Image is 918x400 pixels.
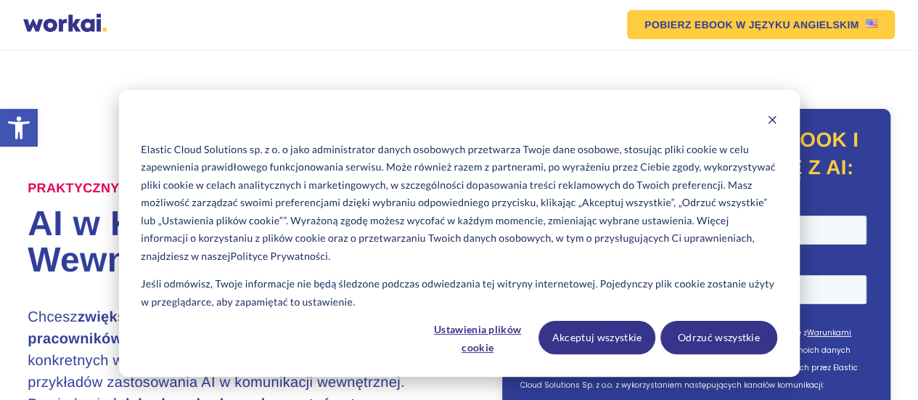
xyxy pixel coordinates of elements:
[644,20,733,30] em: POBIERZ EBOOK
[422,321,533,354] button: Ustawienia plików cookie
[660,321,777,354] button: Odrzuć wszystkie
[141,141,776,266] p: Elastic Cloud Solutions sp. z o. o jako administrator danych osobowych przetwarza Twoje dane osob...
[538,321,655,354] button: Akceptuj wszystkie
[4,210,13,219] input: wiadomości e-mail*
[176,77,347,106] input: Twoje nazwisko
[627,10,895,39] a: POBIERZ EBOOKW JĘZYKU ANGIELSKIMUS flag
[28,181,219,197] label: Praktyczny przewodnik:
[63,147,141,158] a: Polityką prywatności
[141,275,776,311] p: Jeśli odmówisz, Twoje informacje nie będą śledzone podczas odwiedzania tej witryny internetowej. ...
[231,248,331,266] a: Polityce Prywatności.
[18,208,92,219] p: wiadomości e-mail
[767,113,777,131] button: Dismiss cookie banner
[28,206,459,279] h1: AI w Komunikacji Wewnętrznej
[176,60,226,74] span: Nazwisko
[119,90,800,377] div: Cookie banner
[866,20,877,28] img: US flag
